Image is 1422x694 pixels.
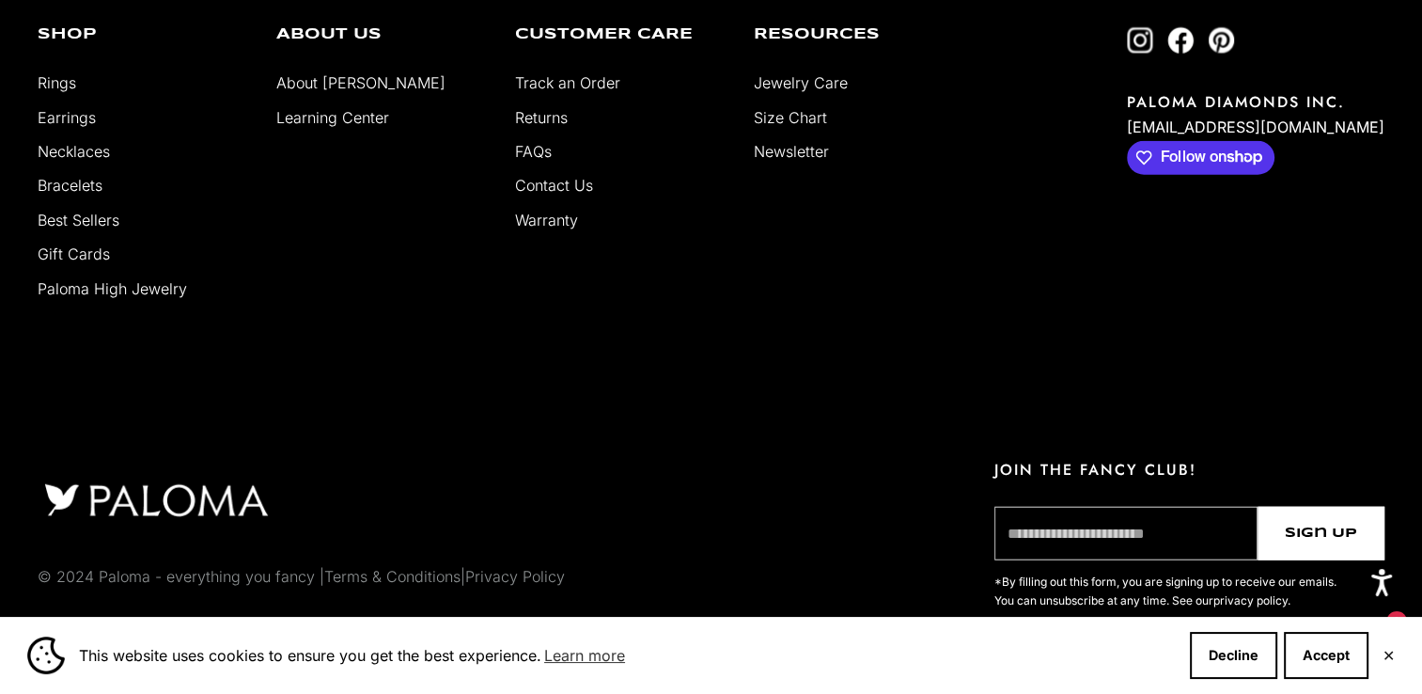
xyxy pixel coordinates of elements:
button: Accept [1284,632,1368,679]
p: PALOMA DIAMONDS INC. [1127,91,1384,113]
a: Bracelets [38,176,102,195]
a: About [PERSON_NAME] [276,73,445,92]
a: Gift Cards [38,244,110,263]
a: Best Sellers [38,211,119,229]
span: This website uses cookies to ensure you get the best experience. [79,641,1175,670]
p: *By filling out this form, you are signing up to receive our emails. You can unsubscribe at any t... [994,573,1342,610]
a: Learn more [541,641,628,670]
button: Decline [1190,632,1277,679]
p: © 2024 Paloma - everything you fancy | | [38,564,565,589]
a: FAQs [515,142,552,161]
a: Follow on Facebook [1167,27,1194,54]
a: Paloma High Jewelry [38,279,187,298]
p: [EMAIL_ADDRESS][DOMAIN_NAME] [1127,113,1384,141]
a: Follow on Pinterest [1208,27,1234,54]
a: Contact Us [515,176,593,195]
a: Follow on Instagram [1127,27,1153,54]
p: Shop [38,27,248,42]
p: Resources [754,27,964,42]
img: Cookie banner [27,637,65,674]
a: Track an Order [515,73,620,92]
a: Terms & Conditions [324,567,461,586]
p: JOIN THE FANCY CLUB! [994,459,1384,481]
a: Learning Center [276,108,389,127]
a: Privacy Policy [465,567,565,586]
img: footer logo [38,480,274,521]
a: Necklaces [38,142,110,161]
p: Customer Care [515,27,726,42]
a: Newsletter [754,142,829,161]
a: Jewelry Care [754,73,848,92]
span: Sign Up [1285,523,1357,544]
a: Size Chart [754,108,827,127]
a: Warranty [515,211,578,229]
a: Returns [515,108,568,127]
a: Rings [38,73,76,92]
button: Sign Up [1258,507,1384,560]
button: Close [1383,650,1395,661]
p: About Us [276,27,487,42]
a: Earrings [38,108,96,127]
a: privacy policy. [1213,593,1290,607]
